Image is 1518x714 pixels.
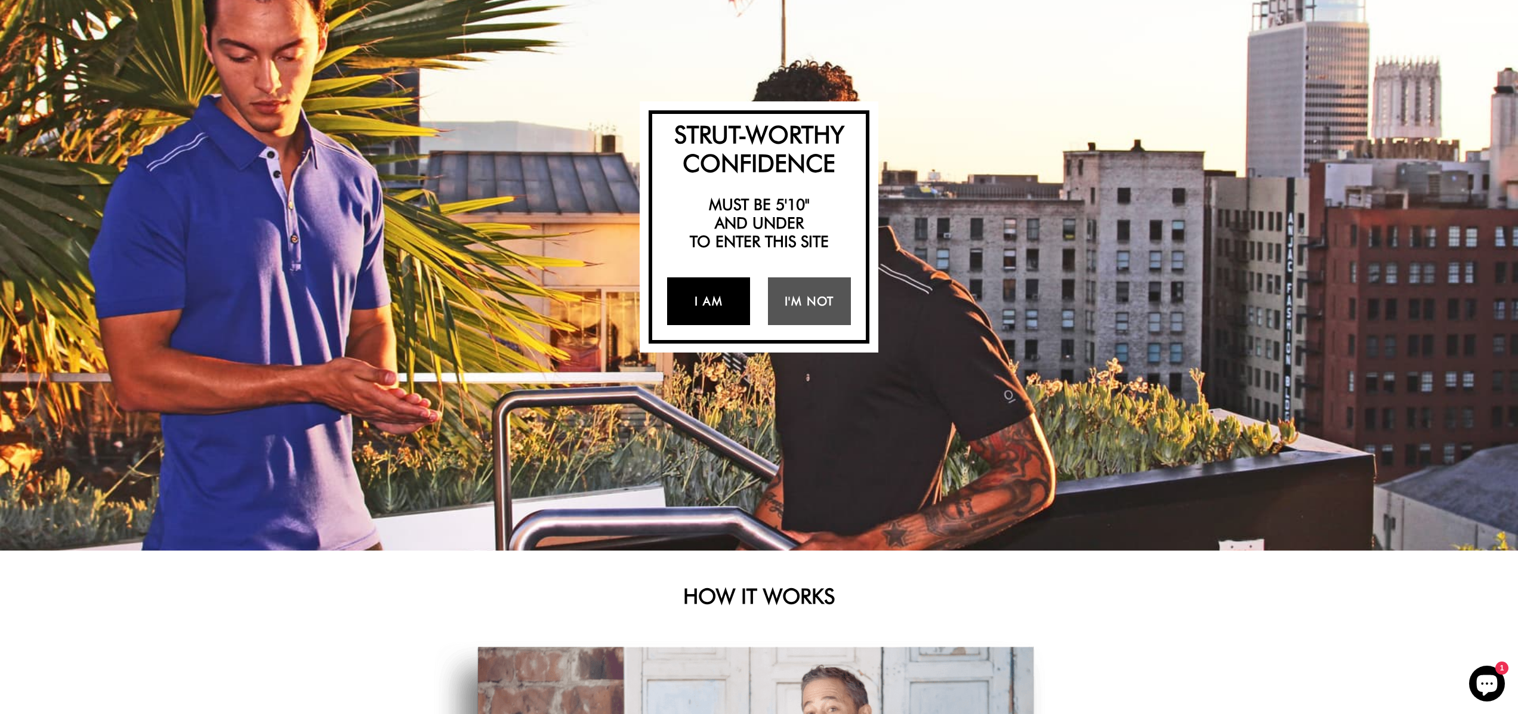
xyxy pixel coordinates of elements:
h2: HOW IT WORKS [434,583,1084,608]
a: I'm Not [768,277,851,325]
a: I Am [667,277,750,325]
h2: Strut-Worthy Confidence [658,120,860,177]
inbox-online-store-chat: Shopify online store chat [1465,666,1508,704]
h2: Must be 5'10" and under to enter this site [658,195,860,251]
